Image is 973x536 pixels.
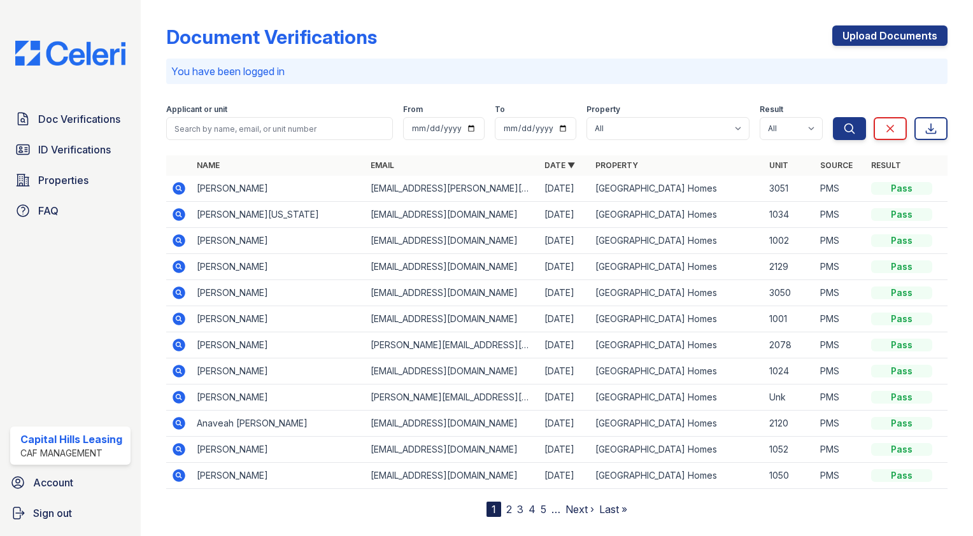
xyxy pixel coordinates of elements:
td: 1050 [764,463,815,489]
td: [DATE] [539,332,590,358]
span: Doc Verifications [38,111,120,127]
td: [GEOGRAPHIC_DATA] Homes [590,384,764,411]
td: [PERSON_NAME][EMAIL_ADDRESS][DOMAIN_NAME] [366,332,539,358]
a: Sign out [5,500,136,526]
td: [EMAIL_ADDRESS][DOMAIN_NAME] [366,280,539,306]
td: 2129 [764,254,815,280]
td: [EMAIL_ADDRESS][DOMAIN_NAME] [366,228,539,254]
a: Last » [599,503,627,516]
td: PMS [815,280,866,306]
label: Applicant or unit [166,104,227,115]
div: Pass [871,417,932,430]
a: Email [371,160,394,170]
span: Properties [38,173,89,188]
div: 1 [487,502,501,517]
td: [DATE] [539,306,590,332]
div: Pass [871,391,932,404]
div: Pass [871,260,932,273]
td: [PERSON_NAME] [192,358,366,384]
td: 1002 [764,228,815,254]
span: Sign out [33,505,72,521]
td: [EMAIL_ADDRESS][DOMAIN_NAME] [366,306,539,332]
a: Account [5,470,136,495]
td: [EMAIL_ADDRESS][DOMAIN_NAME] [366,202,539,228]
td: [DATE] [539,176,590,202]
a: Result [871,160,901,170]
td: [PERSON_NAME][EMAIL_ADDRESS][PERSON_NAME][DOMAIN_NAME] [366,384,539,411]
a: Properties [10,167,131,193]
td: [PERSON_NAME] [192,228,366,254]
td: [GEOGRAPHIC_DATA] Homes [590,411,764,437]
td: [GEOGRAPHIC_DATA] Homes [590,463,764,489]
td: PMS [815,437,866,463]
span: FAQ [38,203,59,218]
a: ID Verifications [10,137,131,162]
td: [DATE] [539,411,590,437]
td: [DATE] [539,384,590,411]
td: [GEOGRAPHIC_DATA] Homes [590,358,764,384]
td: PMS [815,254,866,280]
a: 5 [541,503,546,516]
a: Doc Verifications [10,106,131,132]
td: [GEOGRAPHIC_DATA] Homes [590,280,764,306]
td: [GEOGRAPHIC_DATA] Homes [590,254,764,280]
td: [EMAIL_ADDRESS][DOMAIN_NAME] [366,411,539,437]
div: Pass [871,286,932,299]
td: 1001 [764,306,815,332]
span: … [551,502,560,517]
td: [DATE] [539,463,590,489]
td: 1052 [764,437,815,463]
a: Name [197,160,220,170]
td: [EMAIL_ADDRESS][DOMAIN_NAME] [366,254,539,280]
td: [DATE] [539,254,590,280]
a: 3 [517,503,523,516]
a: Source [820,160,853,170]
td: PMS [815,358,866,384]
td: [PERSON_NAME][US_STATE] [192,202,366,228]
div: Pass [871,182,932,195]
td: [PERSON_NAME] [192,280,366,306]
a: 2 [506,503,512,516]
td: [GEOGRAPHIC_DATA] Homes [590,202,764,228]
td: PMS [815,306,866,332]
td: [DATE] [539,228,590,254]
td: [PERSON_NAME] [192,437,366,463]
td: [PERSON_NAME] [192,306,366,332]
td: PMS [815,463,866,489]
td: PMS [815,176,866,202]
td: [GEOGRAPHIC_DATA] Homes [590,332,764,358]
td: Anaveah [PERSON_NAME] [192,411,366,437]
a: FAQ [10,198,131,223]
td: 2078 [764,332,815,358]
td: [DATE] [539,202,590,228]
td: [DATE] [539,437,590,463]
div: Pass [871,365,932,377]
td: [PERSON_NAME] [192,463,366,489]
td: [GEOGRAPHIC_DATA] Homes [590,306,764,332]
img: CE_Logo_Blue-a8612792a0a2168367f1c8372b55b34899dd931a85d93a1a3d3e32e68fde9ad4.png [5,41,136,66]
td: 1034 [764,202,815,228]
td: 2120 [764,411,815,437]
a: Property [595,160,638,170]
td: [GEOGRAPHIC_DATA] Homes [590,228,764,254]
div: Pass [871,443,932,456]
td: [PERSON_NAME] [192,254,366,280]
td: 3050 [764,280,815,306]
div: Capital Hills Leasing [20,432,122,447]
div: Pass [871,469,932,482]
td: PMS [815,228,866,254]
label: Result [760,104,783,115]
td: PMS [815,384,866,411]
td: [EMAIL_ADDRESS][DOMAIN_NAME] [366,437,539,463]
label: Property [586,104,620,115]
label: To [495,104,505,115]
a: Date ▼ [544,160,575,170]
td: 1024 [764,358,815,384]
td: [EMAIL_ADDRESS][PERSON_NAME][DOMAIN_NAME] [366,176,539,202]
td: Unk [764,384,815,411]
td: [EMAIL_ADDRESS][DOMAIN_NAME] [366,358,539,384]
td: [PERSON_NAME] [192,384,366,411]
div: Pass [871,339,932,351]
div: Pass [871,313,932,325]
